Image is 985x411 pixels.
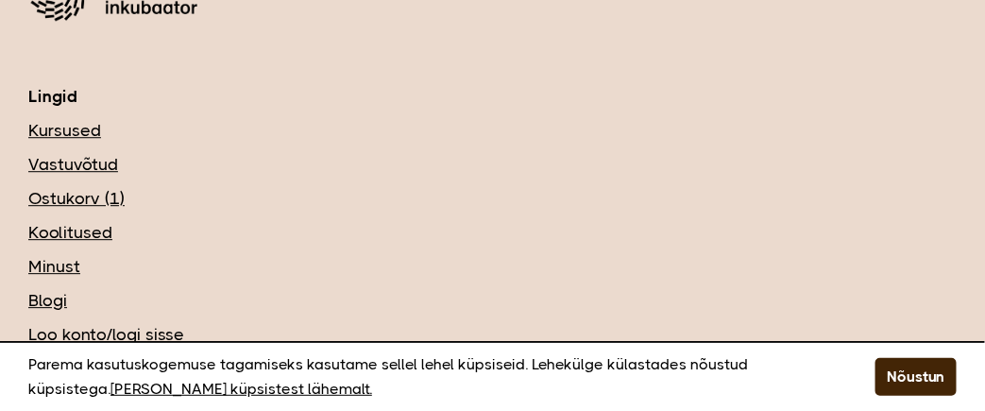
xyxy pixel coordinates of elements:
[28,254,957,279] a: Minust
[28,118,957,143] a: Kursused
[28,152,957,177] a: Vastuvõtud
[28,186,957,211] a: Ostukorv (1)
[28,352,828,402] p: Parema kasutuskogemuse tagamiseks kasutame sellel lehel küpsiseid. Lehekülge külastades nõustud k...
[28,220,957,245] a: Koolitused
[28,84,957,109] h3: Lingid
[28,288,957,313] a: Blogi
[28,322,957,347] a: Loo konto/logi sisse
[875,358,957,396] button: Nõustun
[110,377,372,402] a: [PERSON_NAME] küpsistest lähemalt.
